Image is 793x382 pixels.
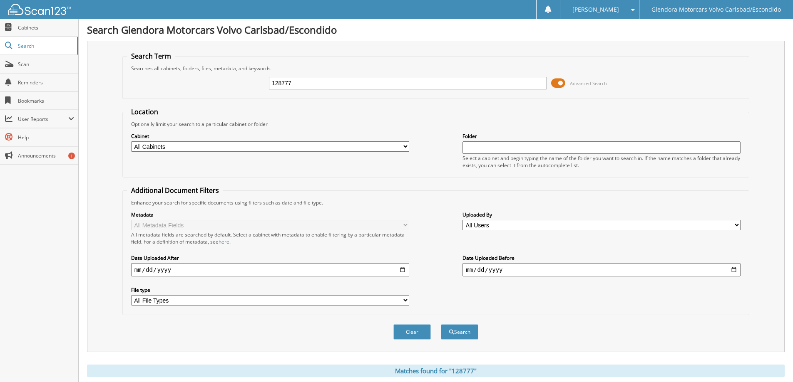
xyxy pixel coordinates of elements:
a: here [219,238,229,245]
div: Optionally limit your search to a particular cabinet or folder [127,121,745,128]
input: start [131,263,409,276]
label: Folder [462,133,741,140]
span: Bookmarks [18,97,74,104]
label: Date Uploaded Before [462,254,741,261]
span: Glendora Motorcars Volvo Carlsbad/Escondido [651,7,781,12]
h1: Search Glendora Motorcars Volvo Carlsbad/Escondido [87,23,785,37]
img: scan123-logo-white.svg [8,4,71,15]
label: File type [131,286,409,293]
button: Clear [393,324,431,340]
div: Enhance your search for specific documents using filters such as date and file type. [127,199,745,206]
span: Help [18,134,74,141]
label: Uploaded By [462,211,741,218]
div: Matches found for "128777" [87,365,785,377]
div: All metadata fields are searched by default. Select a cabinet with metadata to enable filtering b... [131,231,409,245]
div: 1 [68,153,75,159]
span: Cabinets [18,24,74,31]
span: Reminders [18,79,74,86]
label: Cabinet [131,133,409,140]
label: Date Uploaded After [131,254,409,261]
span: Advanced Search [570,80,607,86]
legend: Search Term [127,52,175,61]
button: Search [441,324,478,340]
div: Searches all cabinets, folders, files, metadata, and keywords [127,65,745,72]
span: [PERSON_NAME] [572,7,619,12]
input: end [462,263,741,276]
span: Scan [18,61,74,68]
legend: Location [127,107,162,116]
legend: Additional Document Filters [127,186,223,195]
span: Announcements [18,152,74,159]
span: User Reports [18,116,68,123]
div: Select a cabinet and begin typing the name of the folder you want to search in. If the name match... [462,155,741,169]
span: Search [18,42,73,49]
label: Metadata [131,211,409,218]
